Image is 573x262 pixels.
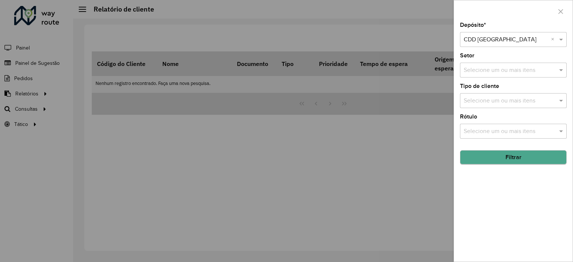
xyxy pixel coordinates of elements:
button: Filtrar [460,150,567,164]
label: Rótulo [460,112,477,121]
span: Clear all [551,35,557,44]
label: Setor [460,51,475,60]
label: Tipo de cliente [460,82,499,91]
label: Depósito [460,20,486,29]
